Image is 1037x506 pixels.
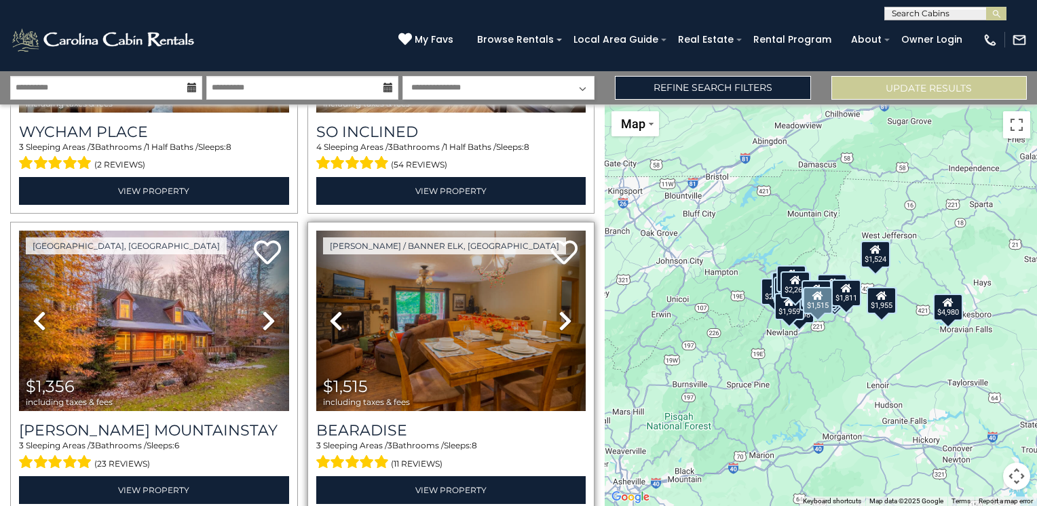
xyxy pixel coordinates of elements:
button: Update Results [831,76,1027,100]
a: About [844,29,888,50]
a: Owner Login [894,29,969,50]
button: Toggle fullscreen view [1003,111,1030,138]
span: including taxes & fees [26,397,113,406]
button: Keyboard shortcuts [803,497,861,506]
a: My Favs [398,33,457,47]
img: phone-regular-white.png [983,33,998,47]
span: (54 reviews) [391,156,447,174]
a: [PERSON_NAME] / Banner Elk, [GEOGRAPHIC_DATA] [323,237,566,254]
img: Google [608,488,653,506]
span: (23 reviews) [94,455,150,473]
div: Sleeping Areas / Bathrooms / Sleeps: [316,141,586,174]
span: including taxes & fees [323,397,410,406]
span: 3 [388,142,393,152]
div: $1,945 [802,280,831,307]
div: $2,260 [780,271,810,298]
span: including taxes & fees [26,99,113,108]
div: $4,980 [933,294,963,321]
a: Bearadise [316,421,586,440]
a: Real Estate [671,29,740,50]
span: 8 [226,142,231,152]
div: $1,524 [861,241,890,268]
a: Terms (opens in new tab) [951,497,970,505]
span: 1 Half Baths / [147,142,198,152]
span: (11 reviews) [391,455,442,473]
a: Add to favorites [254,239,281,268]
span: $1,356 [26,376,75,396]
span: 3 [388,440,392,450]
a: So Inclined [316,123,586,141]
div: $1,583 [817,274,847,301]
div: Sleeping Areas / Bathrooms / Sleeps: [19,141,289,174]
span: 3 [90,142,95,152]
span: 3 [90,440,95,450]
h3: Lei Lei Mountainstay [19,421,289,440]
a: Refine Search Filters [615,76,810,100]
div: $2,209 [761,278,791,305]
span: $1,515 [323,376,368,396]
div: $1,959 [774,293,804,320]
span: 8 [472,440,477,450]
div: $1,955 [867,287,897,314]
span: 3 [19,440,24,450]
a: [GEOGRAPHIC_DATA], [GEOGRAPHIC_DATA] [26,237,227,254]
span: including taxes & fees [323,99,410,108]
a: Wycham Place [19,123,289,141]
a: Local Area Guide [567,29,665,50]
span: 3 [19,142,24,152]
img: mail-regular-white.png [1012,33,1027,47]
a: Browse Rentals [470,29,561,50]
div: $1,811 [831,279,861,307]
span: Map data ©2025 Google [869,497,943,505]
a: Open this area in Google Maps (opens a new window) [608,488,653,506]
div: $3,025 [771,272,801,299]
img: White-1-2.png [10,26,198,54]
span: 3 [316,440,321,450]
a: Rental Program [747,29,838,50]
div: Sleeping Areas / Bathrooms / Sleeps: [316,440,586,472]
img: thumbnail_163264082.jpeg [316,231,586,411]
div: $1,515 [803,287,833,314]
a: View Property [316,476,586,504]
a: View Property [19,476,289,504]
div: $3,686 [774,277,804,304]
img: thumbnail_163260191.jpeg [19,231,289,411]
button: Change map style [611,111,659,136]
span: 1 Half Baths / [445,142,496,152]
a: View Property [19,177,289,205]
a: View Property [316,177,586,205]
span: Map [621,117,645,131]
span: 8 [524,142,529,152]
button: Map camera controls [1003,463,1030,490]
span: (2 reviews) [94,156,145,174]
span: 4 [316,142,322,152]
span: My Favs [415,33,453,47]
span: 6 [174,440,179,450]
a: [PERSON_NAME] Mountainstay [19,421,289,440]
a: Report a map error [979,497,1033,505]
div: Sleeping Areas / Bathrooms / Sleeps: [19,440,289,472]
div: $1,052 [776,265,806,292]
